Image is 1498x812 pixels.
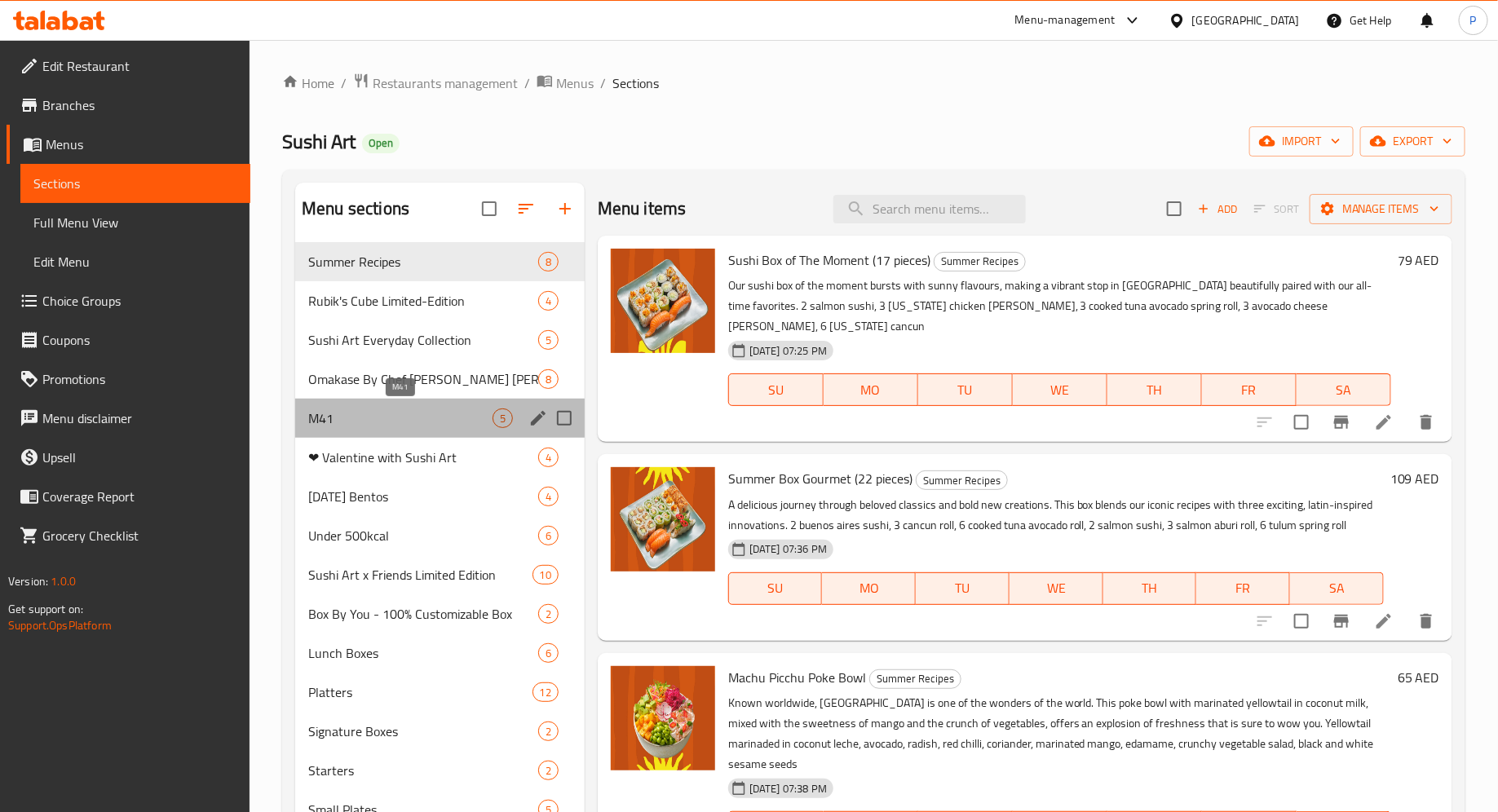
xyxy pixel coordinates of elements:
div: Lunch Boxes6 [295,633,585,673]
span: Summer Recipes [935,252,1025,271]
div: Sushi Art Everyday Collection5 [295,320,585,360]
span: WE [1019,378,1101,402]
span: Restaurants management [373,73,518,93]
span: Sushi Art Everyday Collection [308,330,538,350]
div: Omakase By Chef Gregoire Berger [308,369,538,389]
div: Under 500kcal6 [295,516,585,555]
span: Machu Picchu Poke Bowl [728,665,866,690]
span: Manage items [1323,199,1439,219]
button: FR [1202,373,1297,406]
span: 10 [533,567,558,583]
span: 8 [539,254,558,270]
div: Menu-management [1015,11,1116,30]
button: TH [1103,572,1197,605]
span: Box By You - 100% Customizable Box [308,604,538,624]
span: P [1470,11,1477,29]
button: export [1360,126,1465,157]
a: Branches [7,86,250,125]
span: Rubik's Cube Limited-Edition [308,291,538,311]
span: Upsell [42,448,237,467]
div: Summer Recipes [308,252,538,271]
button: delete [1407,403,1446,442]
span: WE [1016,576,1097,600]
span: [DATE] Bentos [308,487,538,506]
div: Starters2 [295,751,585,790]
h6: 65 AED [1398,666,1439,689]
span: Select to update [1284,604,1319,638]
div: Platters12 [295,673,585,712]
button: FR [1196,572,1290,605]
span: 2 [539,763,558,779]
span: Sections [33,174,237,193]
a: Menu disclaimer [7,399,250,438]
span: Add [1195,200,1239,218]
span: M41 [308,408,493,428]
div: items [538,526,559,545]
button: Add section [546,189,585,228]
button: WE [1013,373,1107,406]
div: Starters [308,761,538,780]
div: [GEOGRAPHIC_DATA] [1192,11,1300,29]
span: [DATE] 07:25 PM [743,343,833,359]
span: 2 [539,724,558,739]
span: SU [736,576,816,600]
span: TH [1110,576,1191,600]
div: Box By You - 100% Customizable Box2 [295,594,585,633]
span: Edit Menu [33,252,237,271]
a: Home [282,73,334,93]
span: Menus [556,73,594,93]
span: [DATE] 07:38 PM [743,781,833,797]
a: Upsell [7,438,250,477]
span: 5 [539,333,558,348]
div: Sushi Art x Friends Limited Edition [308,565,532,585]
a: Sections [20,164,250,203]
button: MO [822,572,916,605]
button: Add [1191,196,1244,222]
a: Edit menu item [1374,611,1394,631]
span: Summer Recipes [870,669,961,688]
div: items [532,565,559,585]
h2: Menu items [598,196,687,221]
span: Platters [308,682,532,702]
div: ❤ Valentine with Sushi Art4 [295,438,585,477]
a: Full Menu View [20,203,250,242]
span: Select to update [1284,405,1319,439]
a: Edit Restaurant [7,46,250,86]
nav: breadcrumb [282,73,1465,94]
button: delete [1407,602,1446,641]
div: ❤ Valentine with Sushi Art [308,448,538,467]
div: M415edit [295,399,585,438]
div: Signature Boxes [308,722,538,741]
span: Menu disclaimer [42,408,237,428]
span: FR [1203,576,1284,600]
a: Coupons [7,320,250,360]
span: SA [1303,378,1385,402]
span: Lunch Boxes [308,643,538,663]
input: search [833,195,1026,223]
a: Promotions [7,360,250,399]
span: Edit Restaurant [42,56,237,76]
a: Choice Groups [7,281,250,320]
button: Branch-specific-item [1322,403,1361,442]
div: Summer Recipes [934,252,1026,271]
div: Rubik's Cube Limited-Edition4 [295,281,585,320]
div: items [538,604,559,624]
div: items [538,369,559,389]
span: TH [1114,378,1195,402]
span: Under 500kcal [308,526,538,545]
button: SU [728,373,824,406]
span: Get support on: [8,598,83,620]
span: 8 [539,372,558,387]
span: Open [362,136,400,150]
a: Support.OpsPlatform [8,615,112,636]
a: Coverage Report [7,477,250,516]
span: import [1262,131,1341,152]
span: Full Menu View [33,213,237,232]
span: Select section [1157,192,1191,226]
span: Add item [1191,196,1244,222]
span: 12 [533,685,558,700]
button: SA [1297,373,1391,406]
